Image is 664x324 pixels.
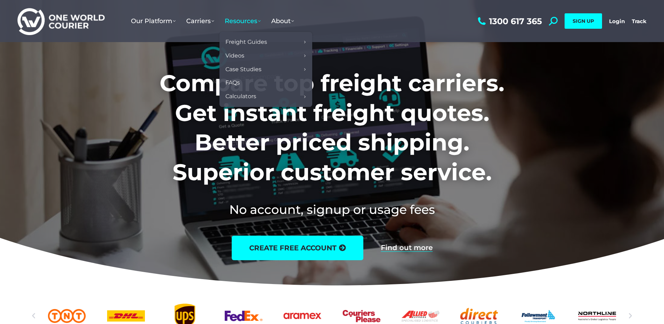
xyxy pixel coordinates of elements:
a: Freight Guides [223,35,309,49]
a: Videos [223,49,309,63]
a: SIGN UP [565,13,602,29]
span: Our Platform [131,17,176,25]
img: One World Courier [18,7,105,35]
a: FAQs [223,76,309,90]
a: Case Studies [223,63,309,76]
span: FAQs [225,79,240,87]
span: Case Studies [225,66,261,73]
span: Freight Guides [225,39,267,46]
a: Track [632,18,646,25]
a: Find out more [381,244,433,252]
span: Resources [225,17,261,25]
span: Videos [225,52,244,60]
h2: No account, signup or usage fees [113,201,551,218]
span: Carriers [186,17,214,25]
a: About [266,10,299,32]
a: Resources [219,10,266,32]
span: SIGN UP [573,18,594,24]
a: Our Platform [126,10,181,32]
span: About [271,17,294,25]
h1: Compare top freight carriers. Get instant freight quotes. Better priced shipping. Superior custom... [113,68,551,187]
a: Calculators [223,90,309,103]
a: create free account [232,236,363,260]
a: Carriers [181,10,219,32]
a: Login [609,18,625,25]
span: Calculators [225,93,256,100]
a: 1300 617 365 [476,17,542,26]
